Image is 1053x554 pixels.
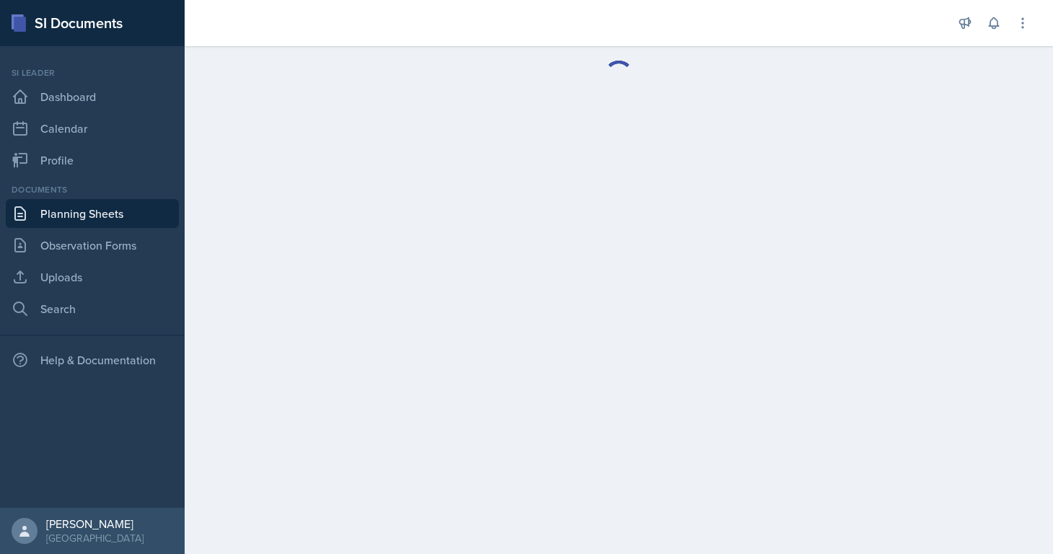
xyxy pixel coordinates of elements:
[6,146,179,175] a: Profile
[6,114,179,143] a: Calendar
[46,531,144,545] div: [GEOGRAPHIC_DATA]
[6,199,179,228] a: Planning Sheets
[6,294,179,323] a: Search
[46,516,144,531] div: [PERSON_NAME]
[6,66,179,79] div: Si leader
[6,346,179,374] div: Help & Documentation
[6,183,179,196] div: Documents
[6,82,179,111] a: Dashboard
[6,263,179,291] a: Uploads
[6,231,179,260] a: Observation Forms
